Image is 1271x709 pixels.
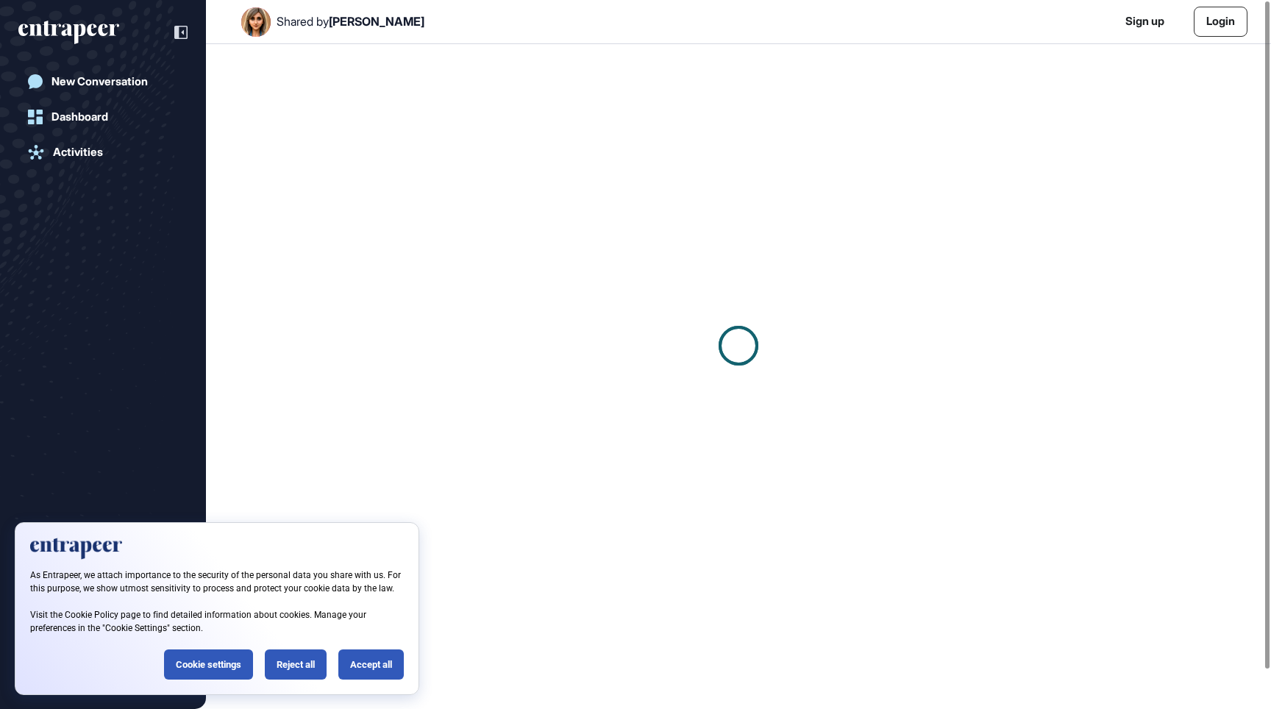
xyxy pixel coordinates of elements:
a: Sign up [1125,13,1164,30]
a: Login [1194,7,1247,37]
img: User Image [241,7,271,37]
div: Dashboard [51,110,108,124]
div: New Conversation [51,75,148,88]
div: Shared by [277,15,424,29]
div: entrapeer-logo [18,21,119,44]
div: Activities [53,146,103,159]
span: [PERSON_NAME] [329,14,424,29]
